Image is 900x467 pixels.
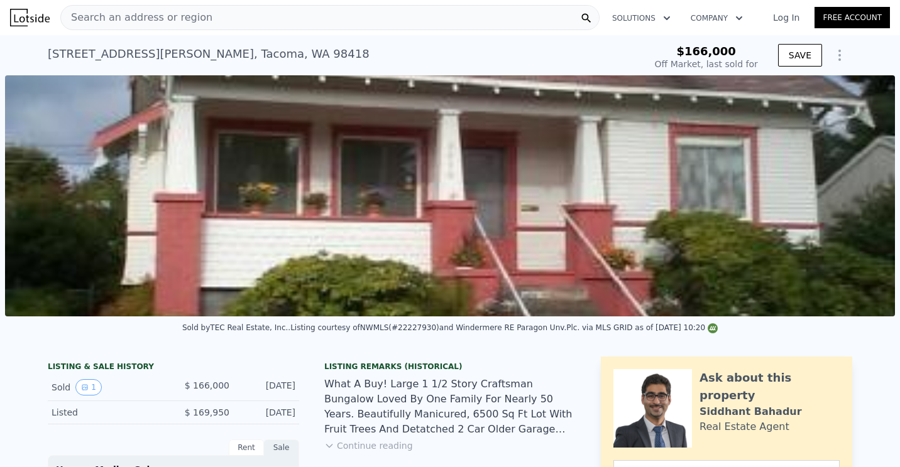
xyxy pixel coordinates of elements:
button: Company [681,7,753,30]
span: $ 169,950 [185,407,229,417]
div: Siddhant Bahadur [700,404,802,419]
button: View historical data [75,379,102,395]
span: $ 166,000 [185,380,229,390]
img: NWMLS Logo [708,323,718,333]
div: Rent [229,439,264,456]
div: LISTING & SALE HISTORY [48,362,299,374]
div: What A Buy! Large 1 1/2 Story Craftsman Bungalow Loved By One Family For Nearly 50 Years. Beautif... [324,377,576,437]
div: Listing courtesy of NWMLS (#22227930) and Windermere RE Paragon Unv.Plc. via MLS GRID as of [DATE... [290,323,718,332]
img: Sale: 125949335 Parcel: 100603243 [5,75,895,316]
button: Continue reading [324,439,413,452]
a: Log In [758,11,815,24]
div: Off Market, last sold for [655,58,758,70]
div: Real Estate Agent [700,419,789,434]
div: Sale [264,439,299,456]
div: [DATE] [239,406,295,419]
div: Listing Remarks (Historical) [324,362,576,372]
div: [DATE] [239,379,295,395]
span: $166,000 [676,45,736,58]
div: Listed [52,406,163,419]
div: Sold by TEC Real Estate, Inc. . [182,323,290,332]
span: Search an address or region [61,10,212,25]
a: Free Account [815,7,890,28]
button: Solutions [602,7,681,30]
div: [STREET_ADDRESS][PERSON_NAME] , Tacoma , WA 98418 [48,45,370,63]
div: Sold [52,379,163,395]
div: Ask about this property [700,369,840,404]
button: SAVE [778,44,822,67]
img: Lotside [10,9,50,26]
button: Show Options [827,43,852,68]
